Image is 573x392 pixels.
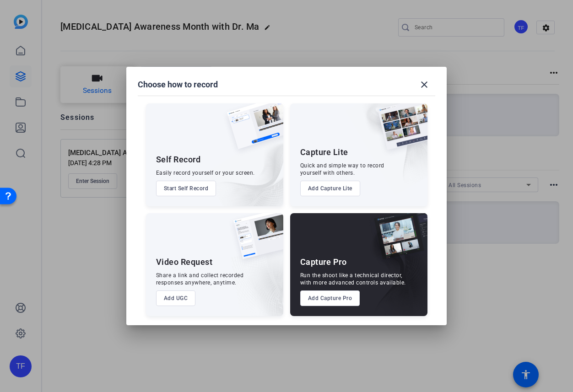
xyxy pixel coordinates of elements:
img: embarkstudio-ugc-content.png [230,242,283,316]
div: Easily record yourself or your screen. [156,169,255,177]
div: Video Request [156,257,213,268]
div: Run the shoot like a technical director, with more advanced controls available. [300,272,406,286]
div: Share a link and collect recorded responses anywhere, anytime. [156,272,244,286]
img: capture-lite.png [371,103,427,159]
div: Quick and simple way to record yourself with others. [300,162,384,177]
div: Capture Pro [300,257,347,268]
div: Self Record [156,154,201,165]
div: Capture Lite [300,147,348,158]
img: embarkstudio-capture-lite.png [346,103,427,195]
img: ugc-content.png [227,213,283,268]
button: Add UGC [156,290,196,306]
h1: Choose how to record [138,79,218,90]
button: Add Capture Pro [300,290,360,306]
img: embarkstudio-capture-pro.png [360,225,427,316]
img: capture-pro.png [367,213,427,269]
button: Add Capture Lite [300,181,360,196]
img: self-record.png [220,103,283,158]
button: Start Self Record [156,181,216,196]
img: embarkstudio-self-record.png [204,123,283,206]
mat-icon: close [419,79,430,90]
